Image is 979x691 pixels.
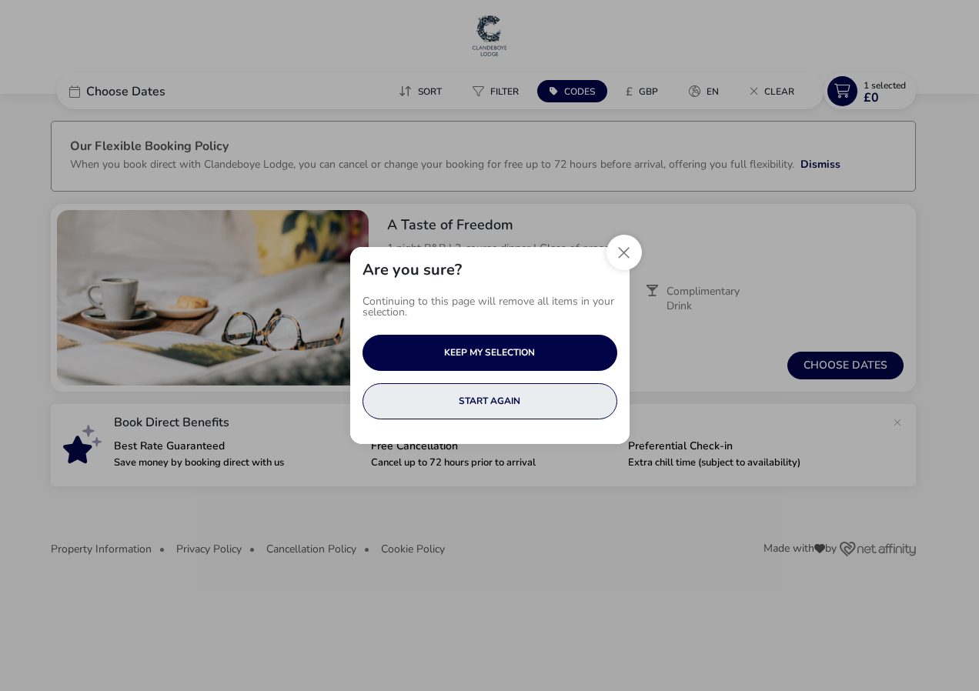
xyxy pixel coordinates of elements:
button: START AGAIN [363,383,617,419]
h2: Are you sure? [363,259,462,280]
button: KEEP MY SELECTION [363,335,617,371]
button: Close [606,235,642,270]
div: uhoh [350,247,630,444]
p: Continuing to this page will remove all items in your selection. [363,290,617,324]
